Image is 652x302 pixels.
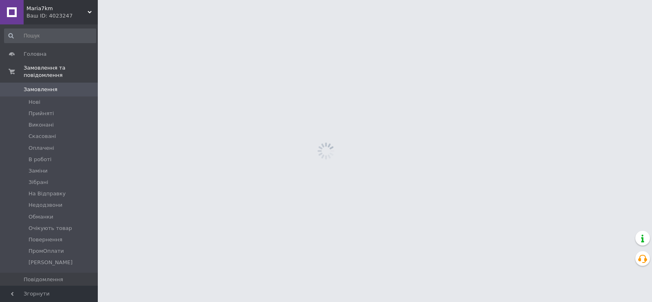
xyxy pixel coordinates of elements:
[29,110,54,117] span: Прийняті
[24,86,57,93] span: Замовлення
[29,133,56,140] span: Скасовані
[29,225,72,232] span: Очікують товар
[4,28,96,43] input: Пошук
[24,64,98,79] span: Замовлення та повідомлення
[29,213,53,221] span: Обманки
[26,5,88,12] span: Maria7km
[29,190,66,197] span: На Відправку
[29,259,73,266] span: [PERSON_NAME]
[24,276,63,283] span: Повідомлення
[26,12,98,20] div: Ваш ID: 4023247
[29,179,48,186] span: Зібрані
[29,236,62,243] span: Повернення
[29,201,62,209] span: Недодзвони
[29,144,54,152] span: Оплачені
[24,50,46,58] span: Головна
[29,156,51,163] span: В роботі
[29,167,48,175] span: Заміни
[29,247,64,255] span: ПромОплати
[29,121,54,129] span: Виконані
[29,98,40,106] span: Нові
